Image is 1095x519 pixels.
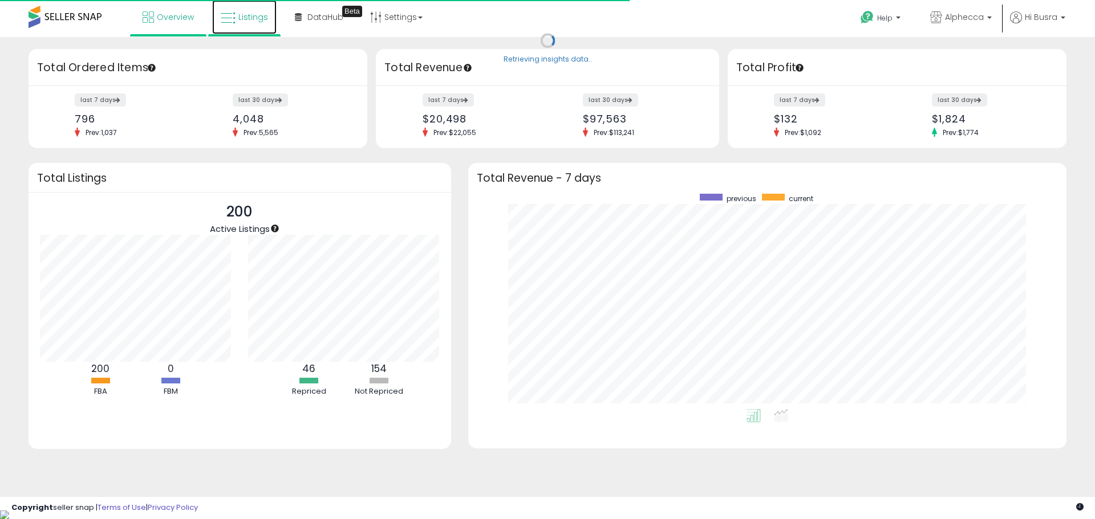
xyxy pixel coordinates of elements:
[233,113,347,125] div: 4,048
[168,362,174,375] b: 0
[1025,11,1057,23] span: Hi Busra
[342,6,362,17] div: Tooltip anchor
[477,174,1058,182] h3: Total Revenue - 7 days
[238,128,284,137] span: Prev: 5,565
[588,128,640,137] span: Prev: $113,241
[736,60,1058,76] h3: Total Profit
[37,174,443,182] h3: Total Listings
[384,60,711,76] h3: Total Revenue
[423,93,474,107] label: last 7 days
[210,201,270,223] p: 200
[75,93,126,107] label: last 7 days
[136,386,205,397] div: FBM
[945,11,984,23] span: Alphecca
[727,194,756,203] span: previous
[774,93,825,107] label: last 7 days
[91,362,109,375] b: 200
[774,113,889,125] div: $132
[11,502,198,513] div: seller snap | |
[210,223,270,235] span: Active Listings
[932,113,1047,125] div: $1,824
[794,63,805,73] div: Tooltip anchor
[302,362,315,375] b: 46
[779,128,827,137] span: Prev: $1,092
[937,128,984,137] span: Prev: $1,774
[428,128,482,137] span: Prev: $22,055
[1010,11,1065,37] a: Hi Busra
[932,93,987,107] label: last 30 days
[11,502,53,513] strong: Copyright
[75,113,189,125] div: 796
[423,113,539,125] div: $20,498
[37,60,359,76] h3: Total Ordered Items
[860,10,874,24] i: Get Help
[877,13,893,23] span: Help
[148,502,198,513] a: Privacy Policy
[147,63,157,73] div: Tooltip anchor
[463,63,473,73] div: Tooltip anchor
[98,502,146,513] a: Terms of Use
[789,194,813,203] span: current
[270,223,280,234] div: Tooltip anchor
[504,55,592,65] div: Retrieving insights data..
[233,93,288,107] label: last 30 days
[307,11,343,23] span: DataHub
[345,386,413,397] div: Not Repriced
[851,2,912,37] a: Help
[583,113,699,125] div: $97,563
[157,11,194,23] span: Overview
[583,93,638,107] label: last 30 days
[371,362,387,375] b: 154
[80,128,123,137] span: Prev: 1,037
[275,386,343,397] div: Repriced
[238,11,268,23] span: Listings
[66,386,135,397] div: FBA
